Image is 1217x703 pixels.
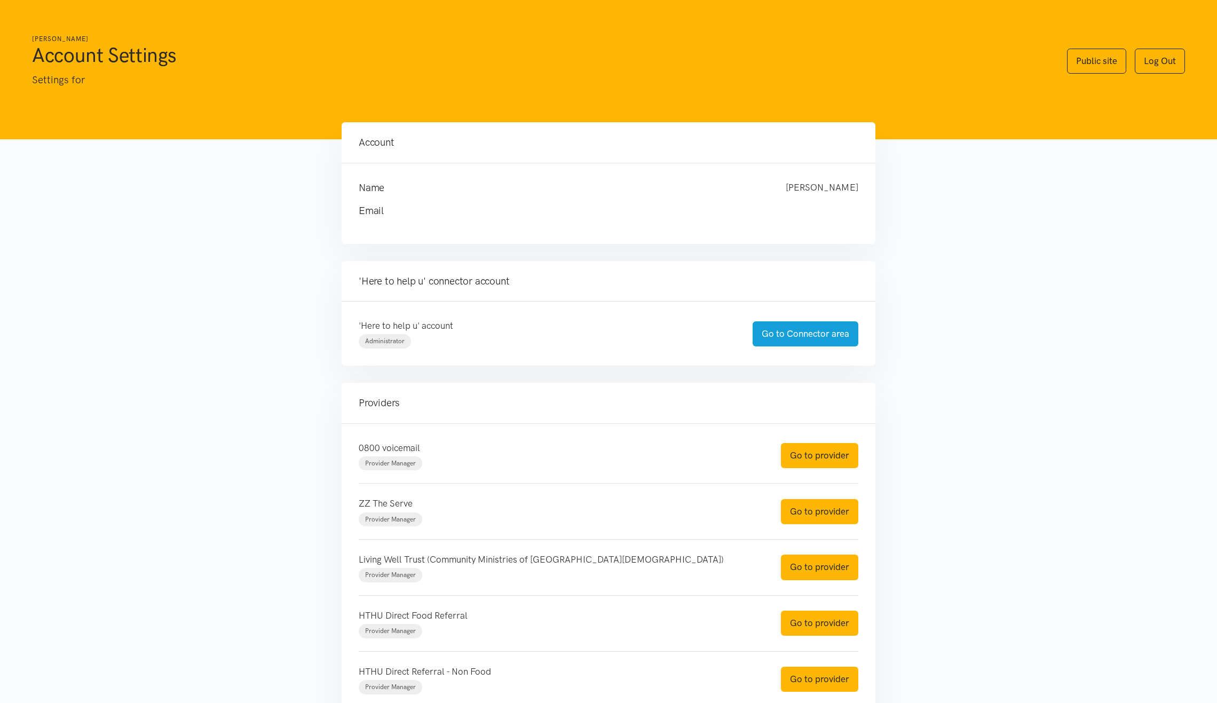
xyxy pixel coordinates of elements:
a: Log Out [1135,49,1185,74]
p: Living Well Trust (Community Ministries of [GEOGRAPHIC_DATA][DEMOGRAPHIC_DATA]) [359,552,760,567]
h4: Providers [359,396,858,410]
span: Provider Manager [365,460,416,467]
p: 'Here to help u' account [359,319,731,333]
a: Go to provider [781,667,858,692]
span: Administrator [365,337,405,345]
div: [PERSON_NAME] [775,180,869,195]
span: Provider Manager [365,571,416,579]
span: Provider Manager [365,627,416,635]
p: Settings for [32,72,1046,88]
p: HTHU Direct Referral - Non Food [359,665,760,679]
a: Go to provider [781,443,858,468]
p: 0800 voicemail [359,441,760,455]
h4: Name [359,180,764,195]
a: Go to provider [781,611,858,636]
span: Provider Manager [365,683,416,691]
a: Go to Connector area [753,321,858,346]
p: ZZ The Serve [359,496,760,511]
h4: 'Here to help u' connector account [359,274,858,289]
a: Public site [1067,49,1126,74]
span: Provider Manager [365,516,416,523]
a: Go to provider [781,555,858,580]
h4: Email [359,203,837,218]
h4: Account [359,135,858,150]
p: HTHU Direct Food Referral [359,609,760,623]
a: Go to provider [781,499,858,524]
h1: Account Settings [32,42,1046,68]
h6: [PERSON_NAME] [32,34,1046,44]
